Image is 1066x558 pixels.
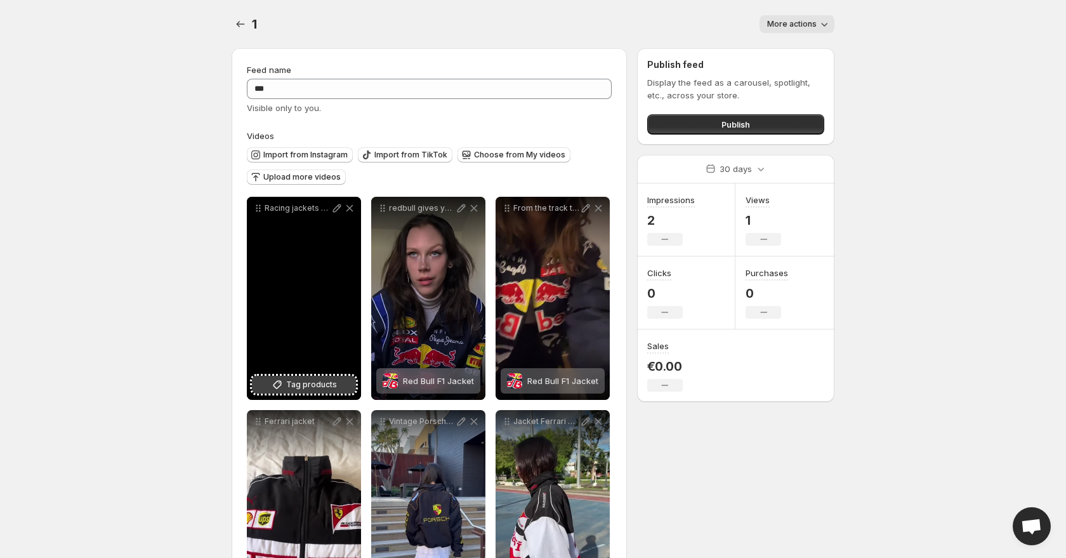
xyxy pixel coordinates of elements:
[746,286,788,301] p: 0
[474,150,565,160] span: Choose from My videos
[286,378,337,391] span: Tag products
[389,416,455,427] p: Vintage Porsche jacket chelseathrift vintageshop malibu
[513,203,579,213] p: From the track to the streets
[252,17,257,32] span: 1
[767,19,817,29] span: More actions
[527,376,598,386] span: Red Bull F1 Jacket
[647,267,671,279] h3: Clicks
[1013,507,1051,545] div: Open chat
[358,147,452,163] button: Import from TikTok
[383,373,398,389] img: Red Bull F1 Jacket
[746,267,788,279] h3: Purchases
[746,194,770,206] h3: Views
[647,114,824,135] button: Publish
[647,76,824,102] p: Display the feed as a carousel, spotlight, etc., across your store.
[374,150,447,160] span: Import from TikTok
[247,197,361,400] div: Racing jackets still on fleek ma boi outfitideas streetwear trending japantravel onitsukatigermex...
[247,169,346,185] button: Upload more videos
[647,359,683,374] p: €0.00
[720,163,752,175] p: 30 days
[247,131,274,141] span: Videos
[263,172,341,182] span: Upload more videos
[647,213,695,228] p: 2
[389,203,455,213] p: redbull gives you wings
[760,15,834,33] button: More actions
[513,416,579,427] p: Jacket Ferrari T1 F1 Price 1090 THB Preorder 10-15 Hand made craft Size M-XXL Free shipping Stree...
[647,58,824,71] h2: Publish feed
[247,103,321,113] span: Visible only to you.
[247,147,353,163] button: Import from Instagram
[265,416,331,427] p: Ferrari jacket
[247,65,291,75] span: Feed name
[721,118,750,131] span: Publish
[371,197,485,400] div: redbull gives you wingsRed Bull F1 JacketRed Bull F1 Jacket
[647,286,683,301] p: 0
[457,147,570,163] button: Choose from My videos
[232,15,249,33] button: Settings
[647,340,669,352] h3: Sales
[403,376,474,386] span: Red Bull F1 Jacket
[496,197,610,400] div: From the track to the streetsRed Bull F1 JacketRed Bull F1 Jacket
[746,213,781,228] p: 1
[507,373,522,389] img: Red Bull F1 Jacket
[647,194,695,206] h3: Impressions
[252,376,356,394] button: Tag products
[265,203,331,213] p: Racing jackets still on fleek ma boi outfitideas streetwear trending japantravel onitsukatigermex...
[263,150,348,160] span: Import from Instagram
